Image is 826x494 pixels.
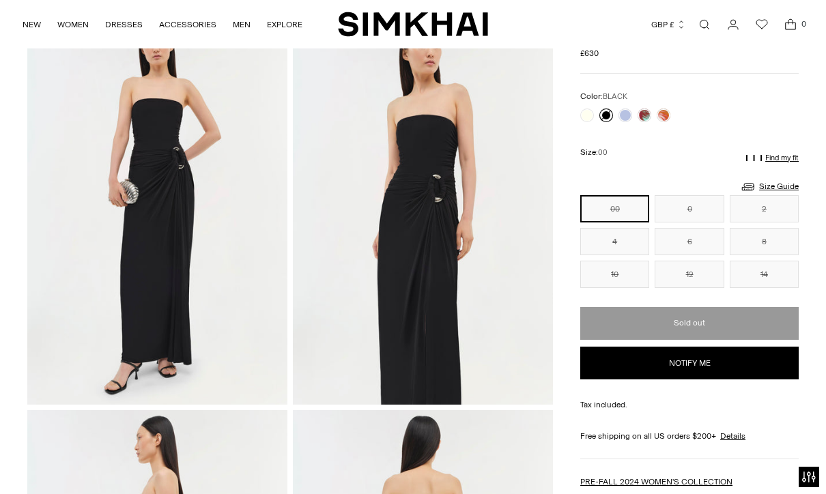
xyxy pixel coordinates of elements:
[655,195,724,222] button: 0
[338,11,488,38] a: SIMKHAI
[580,47,599,59] span: £630
[293,14,553,405] img: Emma Strapless Jersey Gown
[748,11,775,38] a: Wishlist
[105,10,143,40] a: DRESSES
[580,430,799,442] div: Free shipping on all US orders $200+
[797,18,810,30] span: 0
[720,430,745,442] a: Details
[777,11,804,38] a: Open cart modal
[27,14,287,405] img: Emma Strapless Jersey Gown
[720,11,747,38] a: Go to the account page
[580,195,649,222] button: 00
[580,90,627,103] label: Color:
[23,10,41,40] a: NEW
[580,398,799,411] div: Tax included.
[580,146,608,159] label: Size:
[603,92,627,101] span: BLACK
[651,10,686,40] button: GBP £
[730,228,799,255] button: 8
[740,178,799,195] a: Size Guide
[580,347,799,379] button: Notify me
[233,10,251,40] a: MEN
[57,10,89,40] a: WOMEN
[655,228,724,255] button: 6
[580,477,732,486] a: PRE-FALL 2024 WOMEN'S COLLECTION
[655,261,724,288] button: 12
[691,11,718,38] a: Open search modal
[159,10,216,40] a: ACCESSORIES
[267,10,302,40] a: EXPLORE
[580,228,649,255] button: 4
[730,261,799,288] button: 14
[730,195,799,222] button: 2
[598,148,608,157] span: 00
[580,261,649,288] button: 10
